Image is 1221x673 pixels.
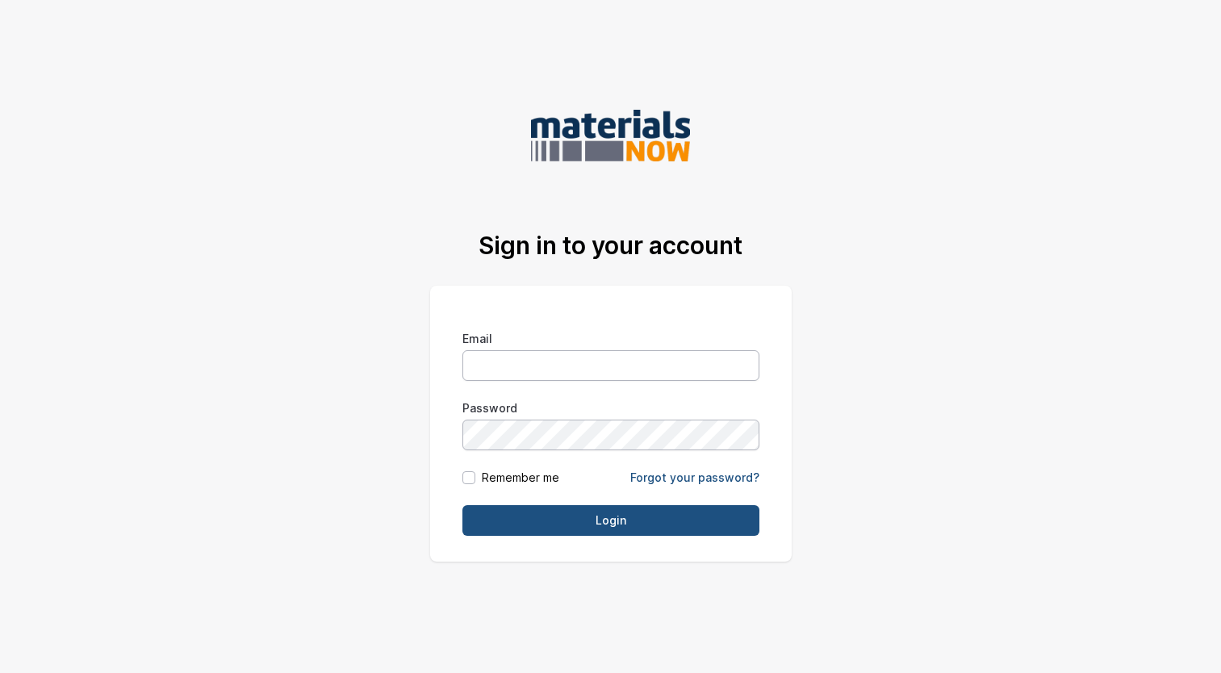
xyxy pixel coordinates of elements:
[630,470,759,484] a: Forgot your password?
[430,231,792,260] h2: Sign in to your account
[482,470,559,486] label: Remember me
[462,505,759,536] input: Login
[462,400,759,416] label: Password
[531,110,691,161] img: MaterialsNow
[462,331,759,347] label: Email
